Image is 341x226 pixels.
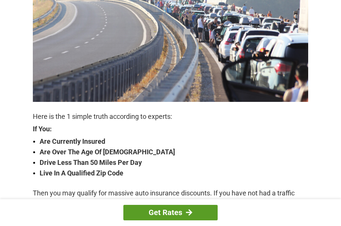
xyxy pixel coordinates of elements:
[123,205,218,220] a: Get Rates
[33,126,308,132] strong: If You:
[33,111,308,122] p: Here is the 1 simple truth according to experts:
[40,147,308,157] strong: Are Over The Age Of [DEMOGRAPHIC_DATA]
[40,157,308,168] strong: Drive Less Than 50 Miles Per Day
[40,136,308,147] strong: Are Currently Insured
[40,168,308,178] strong: Live In A Qualified Zip Code
[33,188,308,220] p: Then you may qualify for massive auto insurance discounts. If you have not had a traffic ticket i...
